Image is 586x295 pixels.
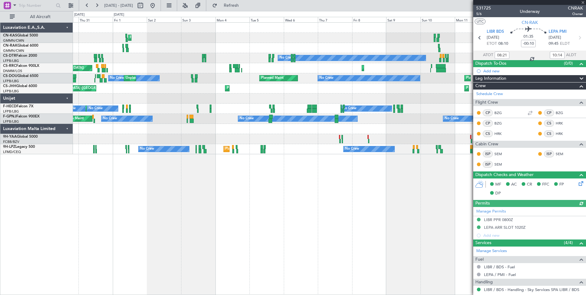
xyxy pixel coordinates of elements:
a: Schedule Crew [476,91,503,97]
span: ALDT [566,52,576,58]
span: LEPA PMI [549,29,567,35]
span: Flight Crew [475,99,498,106]
div: Fri 1 [113,17,147,22]
div: Planned Maint [GEOGRAPHIC_DATA] ([GEOGRAPHIC_DATA]) [466,84,563,93]
button: All Aircraft [7,12,67,22]
div: CS [544,120,554,127]
span: ELDT [560,41,570,47]
span: CR [527,182,532,188]
span: Services [475,239,491,247]
span: F-HECD [3,105,17,108]
div: No Crew [140,144,154,154]
div: Add new [483,68,583,74]
div: Planned Maint [GEOGRAPHIC_DATA] ([GEOGRAPHIC_DATA]) [466,74,563,83]
div: Planned Maint [261,74,283,83]
span: LIBR BDS [487,29,504,35]
span: ETOT [487,41,497,47]
span: Dispatch Checks and Weather [475,171,534,178]
div: No Crew [445,114,459,123]
a: FCBB/BZV [3,140,19,144]
span: Fuel [475,256,484,263]
div: Underway [520,8,540,15]
span: 09:45 [549,41,558,47]
a: F-GPNJFalcon 900EX [3,115,40,118]
a: F-HECDFalcon 7X [3,105,33,108]
div: Sun 3 [181,17,215,22]
span: [DATE] [487,35,499,41]
span: 5/6 [476,11,491,17]
span: CN-RAK [522,19,538,26]
a: LFMD/CEQ [3,150,21,154]
a: HRK [556,121,569,126]
div: Sat 9 [386,17,420,22]
span: [DATE] [549,35,561,41]
div: AOG Maint [66,114,84,123]
a: SEM [494,151,508,157]
div: No Crew [319,74,333,83]
span: 9H-LPZ [3,145,15,149]
a: BZG [494,121,508,126]
div: ISP [483,151,493,157]
span: DP [495,190,501,197]
span: CS-JHH [3,84,16,88]
a: LFPB/LBG [3,109,19,114]
div: Tue 5 [249,17,284,22]
div: CS [544,130,554,137]
div: Thu 7 [318,17,352,22]
div: CP [483,109,493,116]
span: Handling [475,279,493,286]
span: All Aircraft [16,15,65,19]
span: CS-DOU [3,74,17,78]
button: UTC [475,19,485,24]
span: AC [511,182,517,188]
div: Planned Maint Larnaca ([GEOGRAPHIC_DATA] Intl) [363,63,443,73]
span: Cabin Crew [475,141,498,148]
span: Owner [568,11,583,17]
div: ISP [544,151,554,157]
div: CS [483,130,493,137]
span: FP [559,182,564,188]
span: Crew [475,82,486,90]
span: CNRAK [568,5,583,11]
div: [DATE] [114,12,124,17]
span: CN-RAK [3,44,17,48]
span: 01:35 [523,34,533,40]
div: Mon 4 [215,17,250,22]
div: Planned Maint Nice ([GEOGRAPHIC_DATA]) [225,144,294,154]
div: [DATE] [74,12,85,17]
a: BZG [494,110,508,116]
a: CN-KASGlobal 5000 [3,34,38,37]
a: GMMN/CMN [3,38,24,43]
span: FFC [542,182,549,188]
a: HRK [556,131,569,136]
button: Refresh [209,1,246,10]
a: 9H-LPZLegacy 500 [3,145,35,149]
span: F-GPNJ [3,115,16,118]
span: Leg Information [475,75,506,82]
span: Dispatch To-Dos [475,60,506,67]
span: [DATE] - [DATE] [104,3,133,8]
a: SEM [494,162,508,167]
div: Thu 31 [78,17,113,22]
a: GMMN/CMN [3,48,24,53]
a: BZG [556,110,569,116]
span: CN-KAS [3,34,17,37]
span: 9H-YAA [3,135,17,139]
div: Wed 6 [284,17,318,22]
div: Mon 11 [455,17,489,22]
span: ATOT [483,52,493,58]
a: LFPB/LBG [3,119,19,124]
span: 08:10 [498,41,508,47]
span: CS-RRC [3,64,16,68]
a: LFPB/LBG [3,79,19,83]
div: No Crew [110,74,124,83]
div: No Crew [342,104,356,113]
a: SEM [556,151,569,157]
input: Trip Number [19,1,54,10]
span: CS-DTR [3,54,16,58]
div: Sat 2 [147,17,181,22]
span: Refresh [219,3,244,8]
div: Unplanned Maint [GEOGRAPHIC_DATA] ([GEOGRAPHIC_DATA]) [126,74,226,83]
div: Sun 10 [420,17,455,22]
a: Manage Services [476,248,507,254]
